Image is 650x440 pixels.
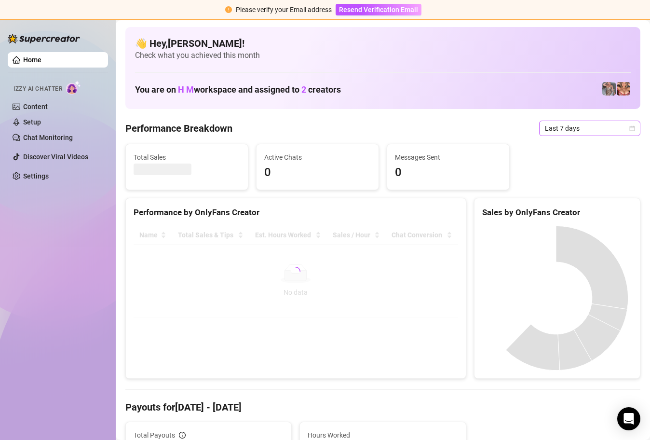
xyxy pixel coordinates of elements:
a: Content [23,103,48,110]
h4: Performance Breakdown [125,122,232,135]
h4: 👋 Hey, [PERSON_NAME] ! [135,37,631,50]
a: Settings [23,172,49,180]
a: Home [23,56,41,64]
h1: You are on workspace and assigned to creators [135,84,341,95]
a: Setup [23,118,41,126]
span: Last 7 days [545,121,635,136]
h4: Payouts for [DATE] - [DATE] [125,400,640,414]
span: Izzy AI Chatter [14,84,62,94]
span: info-circle [179,432,186,439]
span: Active Chats [264,152,371,163]
img: logo-BBDzfeDw.svg [8,34,80,43]
span: 2 [301,84,306,95]
img: pennylondonvip [602,82,616,96]
img: pennylondon [617,82,630,96]
span: Messages Sent [395,152,501,163]
div: Performance by OnlyFans Creator [134,206,458,219]
span: exclamation-circle [225,6,232,13]
span: calendar [629,125,635,131]
span: 0 [264,164,371,182]
a: Chat Monitoring [23,134,73,141]
div: Sales by OnlyFans Creator [482,206,632,219]
span: loading [290,266,302,278]
span: 0 [395,164,501,182]
span: Total Sales [134,152,240,163]
span: Resend Verification Email [339,6,418,14]
span: Check what you achieved this month [135,50,631,61]
div: Please verify your Email address [236,4,332,15]
div: Open Intercom Messenger [617,407,640,430]
button: Resend Verification Email [336,4,421,15]
a: Discover Viral Videos [23,153,88,161]
span: H M [178,84,194,95]
img: AI Chatter [66,81,81,95]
